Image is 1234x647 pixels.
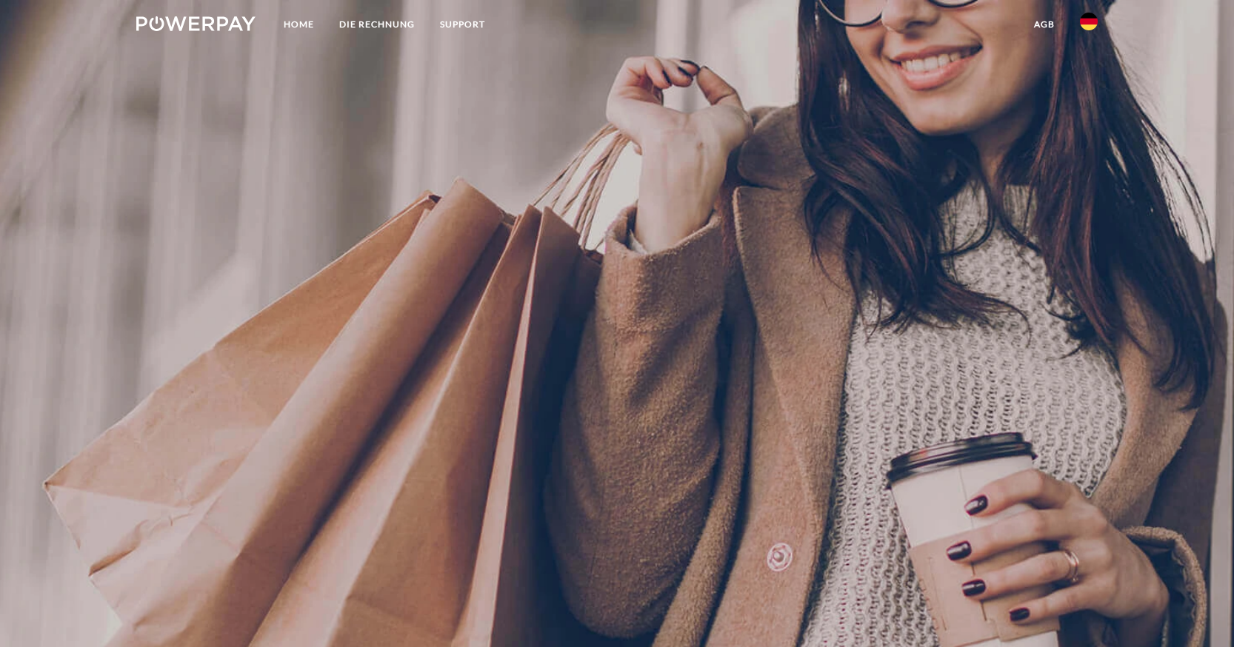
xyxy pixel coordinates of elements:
a: Home [271,11,327,38]
a: DIE RECHNUNG [327,11,427,38]
a: agb [1021,11,1067,38]
a: SUPPORT [427,11,498,38]
img: logo-powerpay-white.svg [136,16,256,31]
img: de [1080,13,1098,30]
